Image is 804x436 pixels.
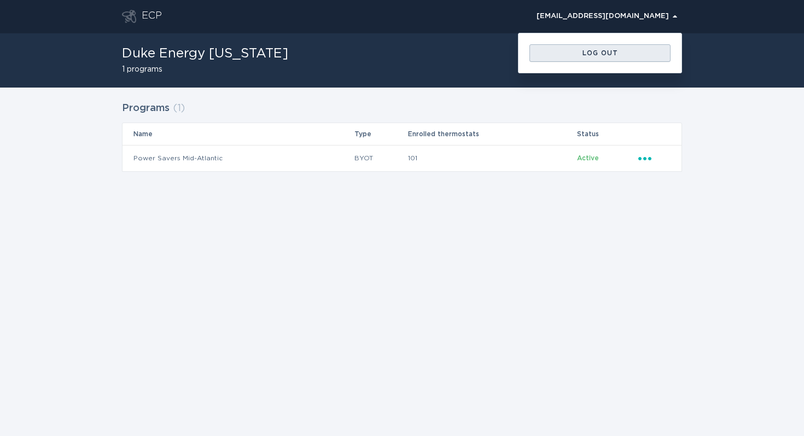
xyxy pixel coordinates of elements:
tr: 505a48e32e1048c19ff96eafcdc2e956 [123,145,681,171]
button: Go to dashboard [122,10,136,23]
h2: 1 programs [122,66,288,73]
div: Popover menu [638,152,671,164]
span: Active [577,155,599,161]
td: BYOT [354,145,408,171]
th: Name [123,123,354,145]
div: ECP [142,10,162,23]
div: [EMAIL_ADDRESS][DOMAIN_NAME] [537,13,677,20]
button: Log out [529,44,671,62]
th: Enrolled thermostats [407,123,576,145]
h1: Duke Energy [US_STATE] [122,47,288,60]
tr: Table Headers [123,123,681,145]
h2: Programs [122,98,170,118]
td: 101 [407,145,576,171]
th: Type [354,123,408,145]
th: Status [576,123,638,145]
button: Open user account details [532,8,682,25]
td: Power Savers Mid-Atlantic [123,145,354,171]
span: ( 1 ) [173,103,185,113]
div: Log out [535,50,665,56]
